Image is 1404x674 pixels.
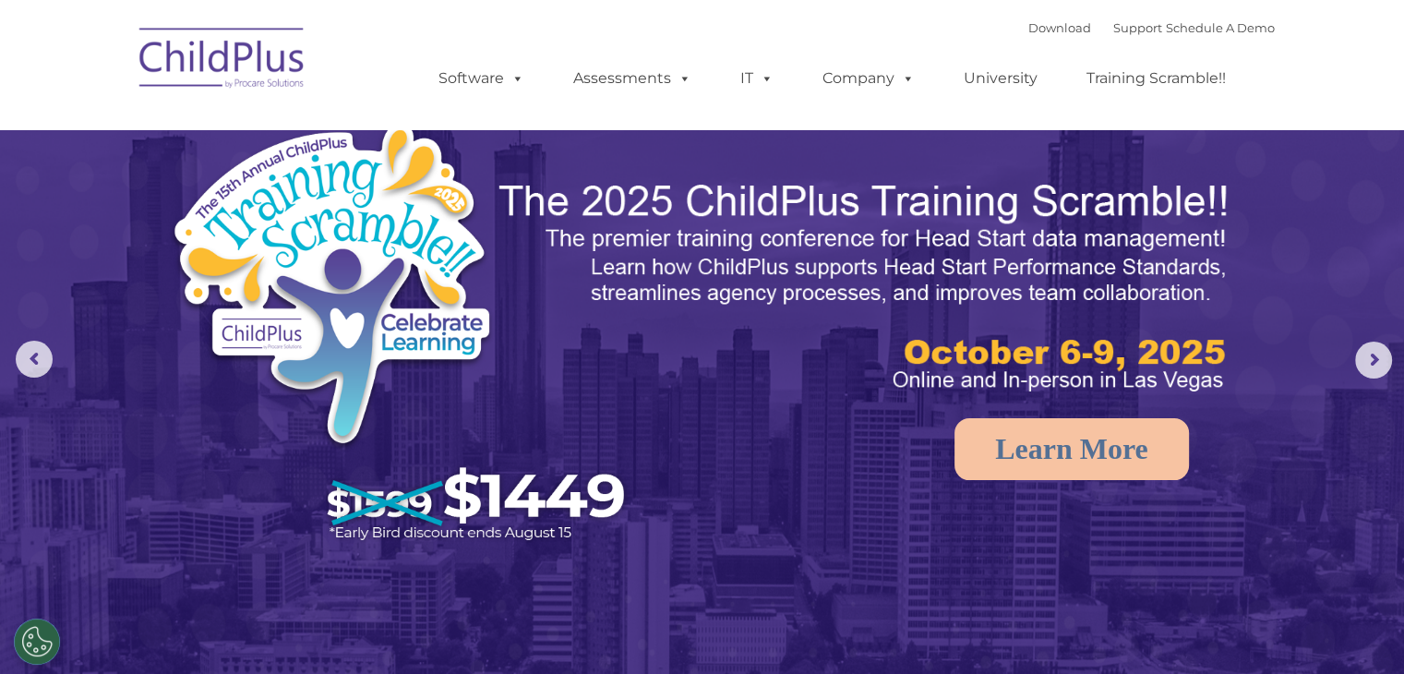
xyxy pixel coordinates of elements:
button: Cookies Settings [14,619,60,665]
img: ChildPlus by Procare Solutions [130,15,315,107]
a: Schedule A Demo [1166,20,1275,35]
a: Support [1113,20,1162,35]
a: University [945,60,1056,97]
a: IT [722,60,792,97]
a: Learn More [954,418,1189,480]
a: Assessments [555,60,710,97]
a: Software [420,60,543,97]
span: Phone number [257,198,335,211]
a: Download [1028,20,1091,35]
iframe: Chat Widget [1312,585,1404,674]
span: Last name [257,122,313,136]
a: Training Scramble!! [1068,60,1244,97]
font: | [1028,20,1275,35]
a: Company [804,60,933,97]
